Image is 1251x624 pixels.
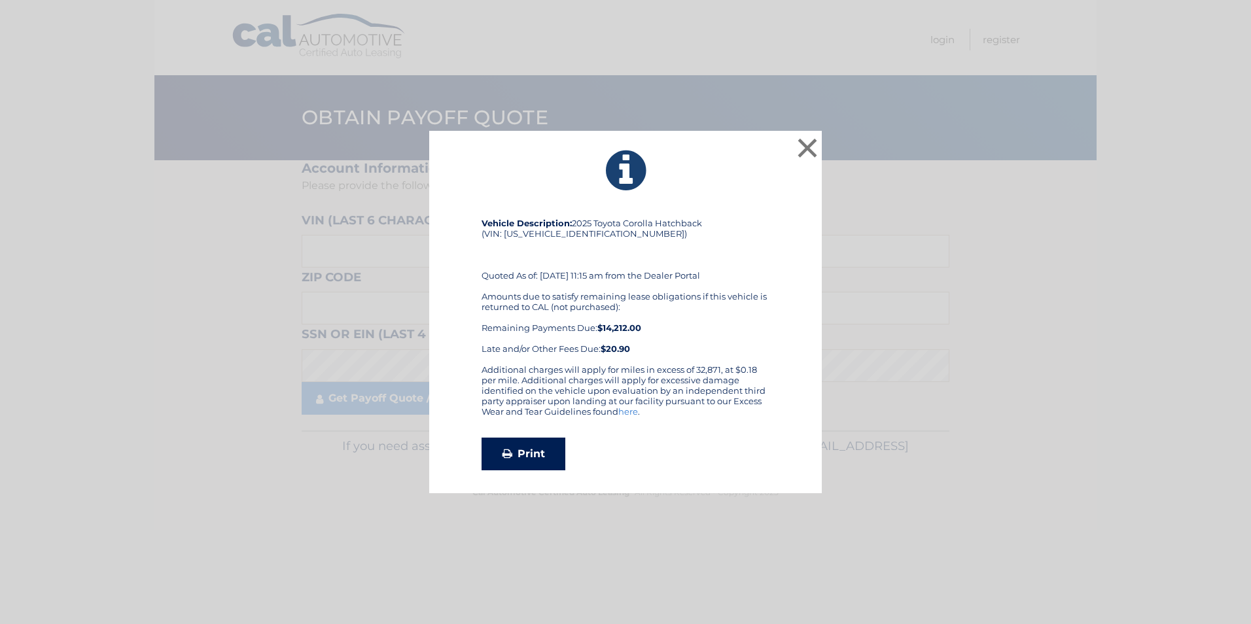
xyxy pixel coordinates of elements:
div: Additional charges will apply for miles in excess of 32,871, at $0.18 per mile. Additional charge... [482,364,769,427]
div: 2025 Toyota Corolla Hatchback (VIN: [US_VEHICLE_IDENTIFICATION_NUMBER]) Quoted As of: [DATE] 11:1... [482,218,769,364]
a: here [618,406,638,417]
b: $14,212.00 [597,322,641,333]
b: $20.90 [601,343,630,354]
button: × [794,135,820,161]
strong: Vehicle Description: [482,218,572,228]
a: Print [482,438,565,470]
div: Amounts due to satisfy remaining lease obligations if this vehicle is returned to CAL (not purcha... [482,291,769,354]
